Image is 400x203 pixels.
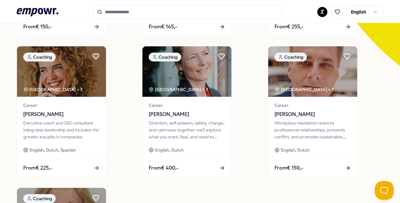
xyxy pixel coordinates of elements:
span: From € 145,- [149,23,177,31]
span: Career [149,102,225,109]
span: From € 150,- [275,164,303,172]
iframe: Help Scout Beacon - Open [375,181,394,200]
span: From € 150,- [23,23,52,31]
a: package imageCoaching[GEOGRAPHIC_DATA] + 3Career[PERSON_NAME]Executive coach and D&I consultant i... [17,46,106,177]
span: English, Dutch [155,147,184,154]
div: [GEOGRAPHIC_DATA] + 7 [275,86,334,93]
span: From € 225,- [23,164,52,172]
input: Search for products, categories or subcategories [93,5,282,19]
div: Coaching [23,194,56,203]
a: package imageCoaching[GEOGRAPHIC_DATA] + 7Career[PERSON_NAME]Workplace mediation restores profess... [268,46,358,177]
span: From € 255,- [275,23,303,31]
img: package image [17,46,106,97]
span: [PERSON_NAME] [23,110,100,119]
div: Coaching [23,53,56,61]
span: Career [23,102,100,109]
span: [PERSON_NAME] [275,110,351,119]
span: Career [275,102,351,109]
span: English, Dutch [281,147,309,154]
div: Coaching [275,53,307,61]
div: Coaching [149,53,181,61]
img: package image [142,46,231,97]
img: package image [268,46,357,97]
div: Executive coach and D&I consultant integrates leadership and inclusion for greater equality in co... [23,119,100,141]
span: From € 400,- [149,164,179,172]
div: [GEOGRAPHIC_DATA] + 3 [23,86,83,93]
a: package imageCoaching[GEOGRAPHIC_DATA] + 3Career[PERSON_NAME]Direction, self-esteem, safety, chan... [142,46,232,177]
div: [GEOGRAPHIC_DATA] + 3 [149,86,208,93]
span: English, Dutch, Spanish [30,147,76,154]
button: Z [317,7,327,17]
div: Direction, self-esteem, safety, change, and calmness: together we'll explore what you want, feel,... [149,119,225,141]
div: Workplace mediation restores professional relationships, prevents conflict, and promotes sustaina... [275,119,351,141]
span: [PERSON_NAME] [149,110,225,119]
